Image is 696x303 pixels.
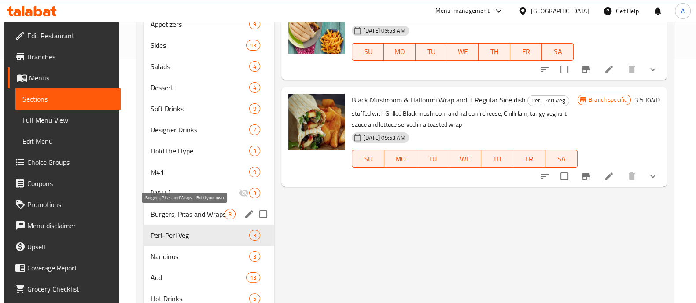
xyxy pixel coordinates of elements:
[144,14,274,35] div: Appetizers9
[352,108,578,130] p: stuffed with Grilled Black mushroom and halloumi cheese, Chilli Jam, tangy yoghurt sauce and lett...
[225,209,236,219] div: items
[151,61,249,72] span: Salads
[384,43,416,61] button: MO
[534,59,555,80] button: sort-choices
[249,146,260,156] div: items
[288,94,345,150] img: Black Mushroom & Halloumi Wrap and 1 Regular Side dish
[479,43,510,61] button: TH
[27,30,114,41] span: Edit Restaurant
[144,56,274,77] div: Salads4
[642,59,663,80] button: show more
[151,82,249,93] span: Dessert
[22,94,114,104] span: Sections
[250,126,260,134] span: 7
[517,153,542,165] span: FR
[151,167,249,177] span: M41
[8,173,121,194] a: Coupons
[144,225,274,246] div: Peri-Peri Veg3
[22,115,114,125] span: Full Menu View
[250,189,260,197] span: 3
[648,171,658,182] svg: Show Choices
[15,110,121,131] a: Full Menu View
[8,278,121,299] a: Grocery Checklist
[144,246,274,267] div: Nandinos3
[545,150,578,168] button: SA
[151,19,249,29] div: Appetizers
[356,153,381,165] span: SU
[250,84,260,92] span: 4
[513,150,545,168] button: FR
[388,153,413,165] span: MO
[8,152,121,173] a: Choice Groups
[250,252,260,261] span: 3
[352,43,384,61] button: SU
[360,26,409,35] span: [DATE] 09:53 AM
[151,40,246,51] div: Sides
[250,168,260,176] span: 9
[144,119,274,140] div: Designer Drinks7
[27,178,114,189] span: Coupons
[151,124,249,135] span: Designer Drinks
[435,6,490,16] div: Menu-management
[249,251,260,262] div: items
[542,43,574,61] button: SA
[249,124,260,135] div: items
[485,153,510,165] span: TH
[151,272,246,283] span: Add
[481,150,513,168] button: TH
[621,166,642,187] button: delete
[384,150,416,168] button: MO
[648,64,658,75] svg: Show Choices
[420,153,445,165] span: TU
[243,208,256,221] button: edit
[27,199,114,210] span: Promotions
[144,77,274,98] div: Dessert4
[8,25,121,46] a: Edit Restaurant
[249,103,260,114] div: items
[15,88,121,110] a: Sections
[144,35,274,56] div: Sides13
[249,19,260,29] div: items
[144,98,274,119] div: Soft Drinks9
[555,60,574,79] span: Select to update
[250,231,260,240] span: 3
[249,82,260,93] div: items
[144,140,274,161] div: Hold the Hype3
[246,272,260,283] div: items
[250,105,260,113] span: 9
[356,45,380,58] span: SU
[27,263,114,273] span: Coverage Report
[239,188,249,198] svg: Inactive section
[151,188,239,198] span: [DATE]
[8,236,121,257] a: Upsell
[8,46,121,67] a: Branches
[634,94,660,106] h6: 3.5 KWD
[250,147,260,155] span: 3
[8,215,121,236] a: Menu disclaimer
[449,150,481,168] button: WE
[250,295,260,303] span: 5
[528,95,569,106] span: Peri-Peri Veg
[250,62,260,71] span: 4
[27,284,114,294] span: Grocery Checklist
[249,167,260,177] div: items
[144,161,274,183] div: M419
[534,166,555,187] button: sort-choices
[447,43,479,61] button: WE
[27,51,114,62] span: Branches
[151,230,249,241] span: Peri-Peri Veg
[585,95,630,104] span: Branch specific
[249,230,260,241] div: items
[451,45,475,58] span: WE
[604,64,614,75] a: Edit menu item
[151,251,249,262] span: Nandinos
[545,45,570,58] span: SA
[15,131,121,152] a: Edit Menu
[8,194,121,215] a: Promotions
